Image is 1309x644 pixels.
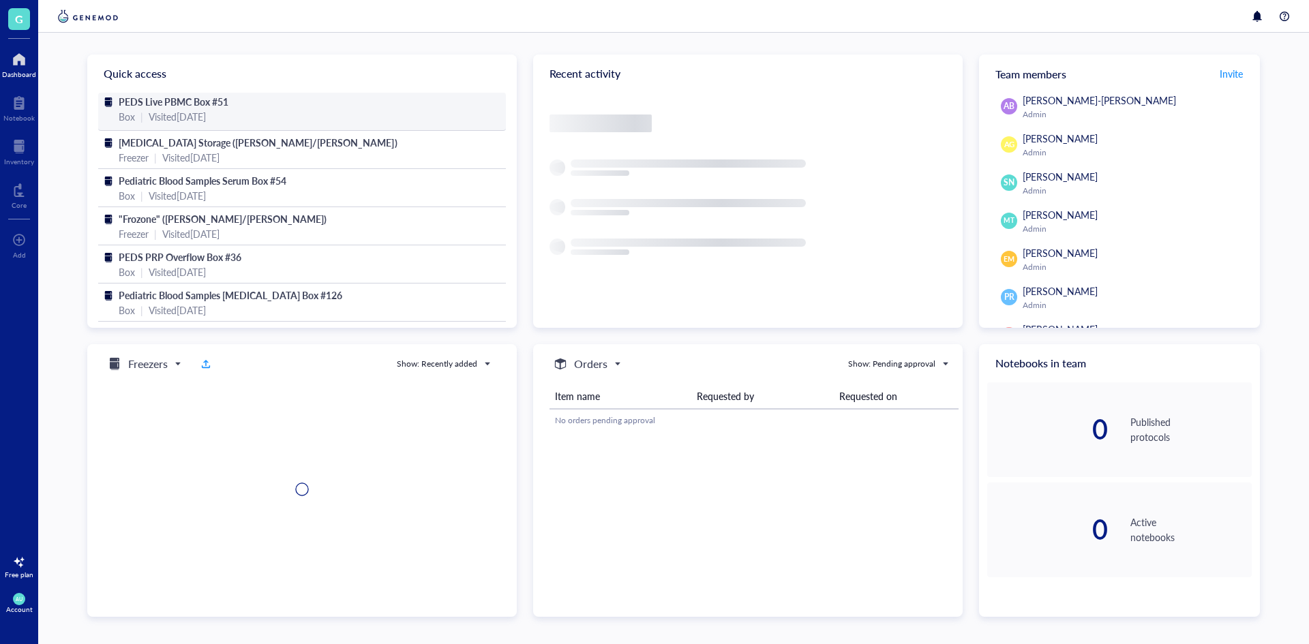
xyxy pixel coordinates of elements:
[1023,132,1098,145] span: [PERSON_NAME]
[1023,185,1246,196] div: Admin
[1004,215,1014,226] span: MT
[979,55,1260,93] div: Team members
[2,48,36,78] a: Dashboard
[162,226,220,241] div: Visited [DATE]
[119,250,241,264] span: PEDS PRP Overflow Box #36
[154,150,157,165] div: |
[154,226,157,241] div: |
[119,303,135,318] div: Box
[550,384,691,409] th: Item name
[140,188,143,203] div: |
[1023,109,1246,120] div: Admin
[1004,139,1014,151] span: AG
[128,356,168,372] h5: Freezers
[555,414,953,427] div: No orders pending approval
[1023,93,1176,107] span: [PERSON_NAME]-[PERSON_NAME]
[149,264,206,279] div: Visited [DATE]
[1130,414,1252,444] div: Published protocols
[87,55,517,93] div: Quick access
[12,201,27,209] div: Core
[848,358,935,370] div: Show: Pending approval
[140,264,143,279] div: |
[1130,515,1252,545] div: Active notebooks
[1023,147,1246,158] div: Admin
[1023,322,1098,336] span: [PERSON_NAME]
[119,174,286,187] span: Pediatric Blood Samples Serum Box #54
[1023,208,1098,221] span: [PERSON_NAME]
[533,55,963,93] div: Recent activity
[1220,67,1243,80] span: Invite
[119,226,149,241] div: Freezer
[1004,100,1014,112] span: AB
[140,303,143,318] div: |
[16,596,22,602] span: AU
[119,212,327,226] span: "Frozone" ([PERSON_NAME]/[PERSON_NAME])
[574,356,607,372] h5: Orders
[3,92,35,122] a: Notebook
[119,136,397,149] span: [MEDICAL_DATA] Storage ([PERSON_NAME]/[PERSON_NAME])
[149,188,206,203] div: Visited [DATE]
[12,179,27,209] a: Core
[1023,300,1246,311] div: Admin
[140,109,143,124] div: |
[119,150,149,165] div: Freezer
[834,384,959,409] th: Requested on
[1023,170,1098,183] span: [PERSON_NAME]
[1004,254,1014,264] span: EM
[5,570,33,579] div: Free plan
[119,188,135,203] div: Box
[987,416,1109,443] div: 0
[2,70,36,78] div: Dashboard
[979,344,1260,382] div: Notebooks in team
[1023,224,1246,234] div: Admin
[149,303,206,318] div: Visited [DATE]
[119,264,135,279] div: Box
[119,95,228,108] span: PEDS Live PBMC Box #51
[6,605,33,613] div: Account
[1219,63,1244,85] button: Invite
[4,157,34,166] div: Inventory
[119,288,342,302] span: Pediatric Blood Samples [MEDICAL_DATA] Box #126
[13,251,26,259] div: Add
[4,136,34,166] a: Inventory
[397,358,477,370] div: Show: Recently added
[149,109,206,124] div: Visited [DATE]
[15,10,23,27] span: G
[1004,177,1014,189] span: SN
[691,384,833,409] th: Requested by
[119,109,135,124] div: Box
[162,150,220,165] div: Visited [DATE]
[1023,284,1098,298] span: [PERSON_NAME]
[3,114,35,122] div: Notebook
[1004,291,1014,303] span: PR
[1023,262,1246,273] div: Admin
[55,8,121,25] img: genemod-logo
[987,516,1109,543] div: 0
[1023,246,1098,260] span: [PERSON_NAME]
